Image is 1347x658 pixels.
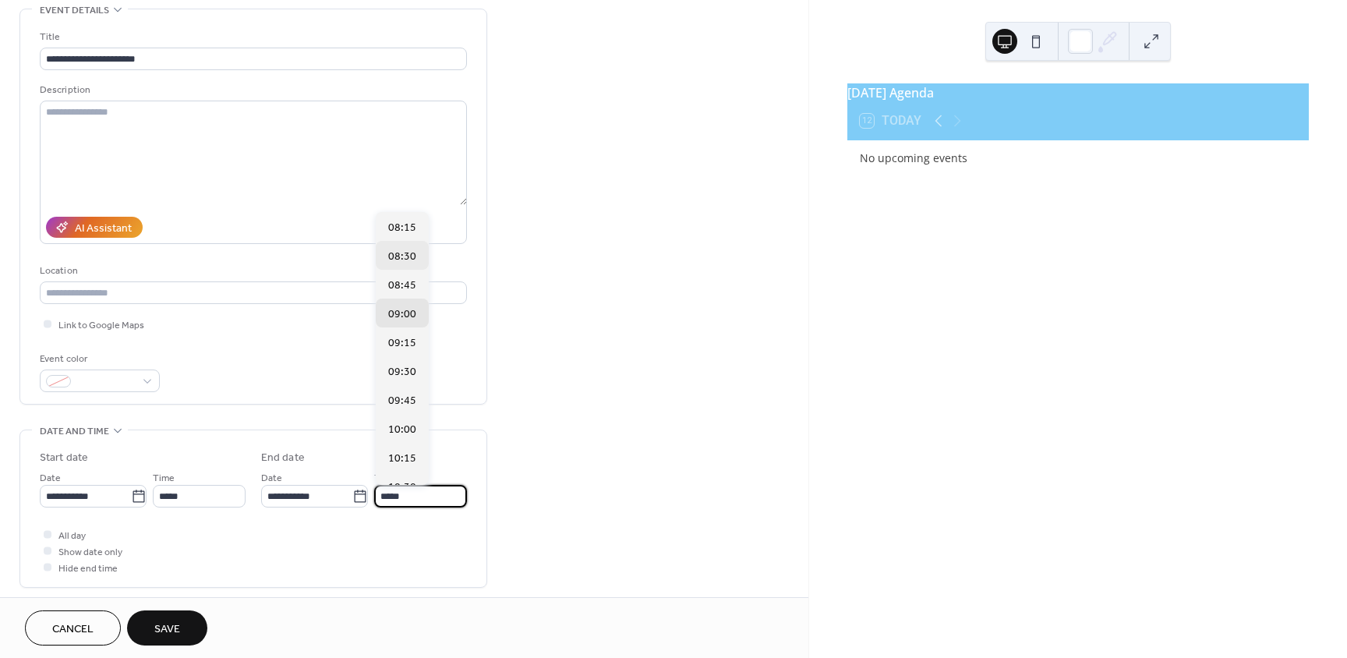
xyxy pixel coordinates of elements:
[388,422,416,438] span: 10:00
[261,450,305,466] div: End date
[40,2,109,19] span: Event details
[40,423,109,440] span: Date and time
[58,561,118,577] span: Hide end time
[388,364,416,380] span: 09:30
[46,217,143,238] button: AI Assistant
[52,621,94,638] span: Cancel
[847,83,1309,102] div: [DATE] Agenda
[388,335,416,352] span: 09:15
[40,351,157,367] div: Event color
[388,220,416,236] span: 08:15
[25,610,121,646] button: Cancel
[58,317,144,334] span: Link to Google Maps
[40,29,464,45] div: Title
[388,306,416,323] span: 09:00
[40,450,88,466] div: Start date
[154,621,180,638] span: Save
[860,150,1296,166] div: No upcoming events
[153,470,175,486] span: Time
[261,470,282,486] span: Date
[388,249,416,265] span: 08:30
[388,278,416,294] span: 08:45
[40,263,464,279] div: Location
[388,479,416,496] span: 10:30
[374,470,396,486] span: Time
[75,221,132,237] div: AI Assistant
[58,528,86,544] span: All day
[127,610,207,646] button: Save
[388,451,416,467] span: 10:15
[40,82,464,98] div: Description
[58,544,122,561] span: Show date only
[388,393,416,409] span: 09:45
[40,470,61,486] span: Date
